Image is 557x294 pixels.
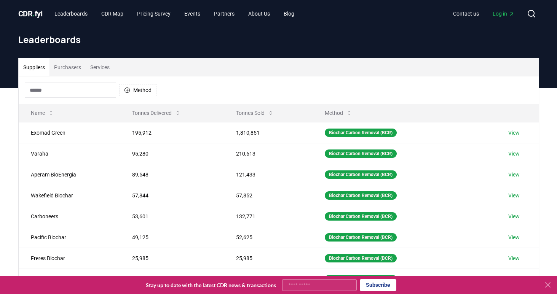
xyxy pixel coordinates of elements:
td: Wakefield Biochar [19,185,120,206]
td: 210,613 [224,143,312,164]
td: Planboo [19,269,120,289]
a: Events [178,7,206,21]
a: View [508,254,520,262]
td: Exomad Green [19,122,120,143]
a: Contact us [447,7,485,21]
a: CDR.fyi [18,8,43,19]
a: About Us [242,7,276,21]
nav: Main [447,7,521,21]
button: Method [319,105,358,121]
td: 23,418 [120,269,224,289]
td: 52,625 [224,227,312,248]
a: View [508,171,520,178]
div: Biochar Carbon Removal (BCR) [325,191,397,200]
a: Blog [278,7,300,21]
a: View [508,129,520,137]
a: View [508,192,520,199]
a: CDR Map [95,7,129,21]
div: Biochar Carbon Removal (BCR) [325,275,397,283]
div: Biochar Carbon Removal (BCR) [325,149,397,158]
div: Biochar Carbon Removal (BCR) [325,170,397,179]
span: Log in [493,10,515,17]
td: Varaha [19,143,120,164]
td: 57,844 [120,185,224,206]
button: Services [86,58,114,76]
td: 132,771 [224,206,312,227]
td: 89,548 [120,164,224,185]
h1: Leaderboards [18,33,539,46]
button: Tonnes Sold [230,105,280,121]
button: Tonnes Delivered [126,105,187,121]
nav: Main [48,7,300,21]
td: 25,985 [120,248,224,269]
td: 195,912 [120,122,224,143]
span: . [32,9,35,18]
div: Biochar Carbon Removal (BCR) [325,254,397,262]
td: 25,985 [224,248,312,269]
a: Partners [208,7,241,21]
div: Biochar Carbon Removal (BCR) [325,129,397,137]
a: View [508,234,520,241]
td: 34,137 [224,269,312,289]
td: 1,810,851 [224,122,312,143]
a: View [508,213,520,220]
td: Carboneers [19,206,120,227]
button: Suppliers [19,58,49,76]
a: Pricing Survey [131,7,177,21]
a: View [508,150,520,157]
div: Biochar Carbon Removal (BCR) [325,212,397,221]
td: Freres Biochar [19,248,120,269]
td: 57,852 [224,185,312,206]
span: CDR fyi [18,9,43,18]
td: 53,601 [120,206,224,227]
button: Method [119,84,156,96]
td: Aperam BioEnergia [19,164,120,185]
td: 49,125 [120,227,224,248]
button: Name [25,105,60,121]
td: 95,280 [120,143,224,164]
td: Pacific Biochar [19,227,120,248]
div: Biochar Carbon Removal (BCR) [325,233,397,242]
a: Log in [487,7,521,21]
a: View [508,275,520,283]
td: 121,433 [224,164,312,185]
button: Purchasers [49,58,86,76]
a: Leaderboards [48,7,94,21]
